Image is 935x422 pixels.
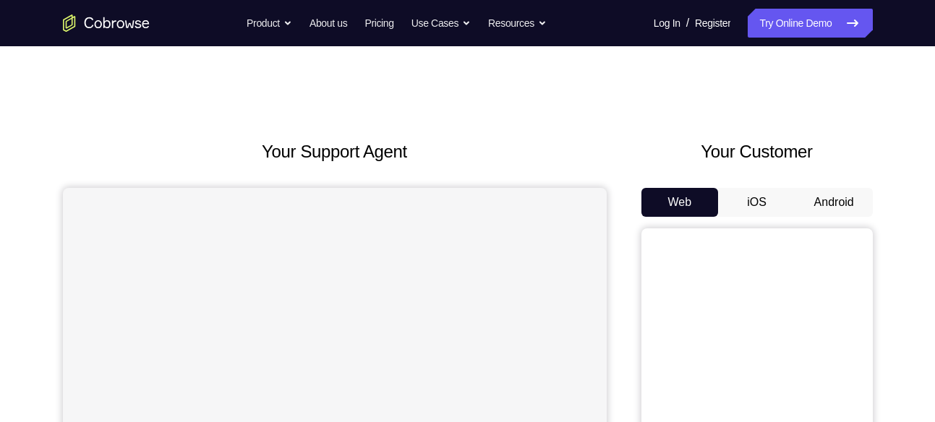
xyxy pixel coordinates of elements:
[63,139,607,165] h2: Your Support Agent
[488,9,547,38] button: Resources
[686,14,689,32] span: /
[641,188,719,217] button: Web
[695,9,730,38] a: Register
[411,9,471,38] button: Use Cases
[364,9,393,38] a: Pricing
[641,139,873,165] h2: Your Customer
[654,9,680,38] a: Log In
[748,9,872,38] a: Try Online Demo
[718,188,795,217] button: iOS
[795,188,873,217] button: Android
[63,14,150,32] a: Go to the home page
[309,9,347,38] a: About us
[247,9,292,38] button: Product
